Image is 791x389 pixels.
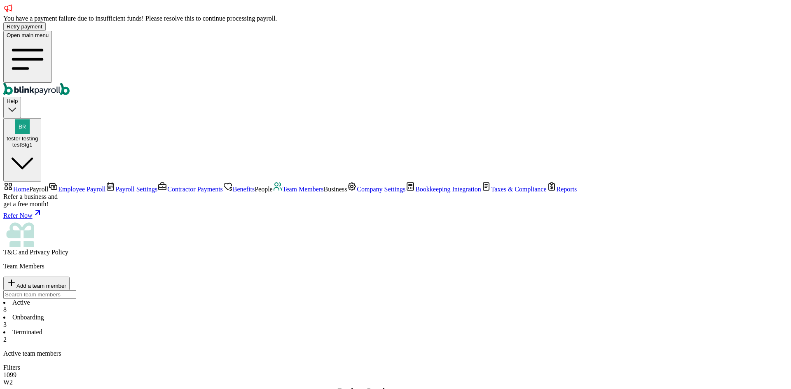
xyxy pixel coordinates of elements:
span: Open main menu [7,32,49,38]
nav: Global [3,31,788,97]
button: tester testingtestStg1 [3,118,41,182]
li: Active [3,299,788,314]
a: Payroll Settings [105,186,157,193]
li: Terminated [3,328,788,343]
span: Business [323,186,347,193]
span: Employee Payroll [58,186,105,193]
a: Bookkeeping Integration [405,186,481,193]
span: Taxes & Compliance [491,186,547,193]
span: Home [13,186,29,193]
span: 3 [3,321,7,328]
span: Company Settings [357,186,405,193]
iframe: Chat Widget [654,300,791,389]
a: Home [3,186,29,193]
span: Benefits [233,186,255,193]
button: Open main menu [3,31,52,83]
input: TextInput [3,290,76,299]
div: Refer a business and get a free month! [3,193,788,208]
span: W2 [3,379,13,386]
span: 1099 [3,371,16,378]
span: 2 [3,336,7,343]
span: Reports [557,186,577,193]
button: Help [3,97,21,118]
p: Team Members [3,263,788,270]
span: Add a team member [16,283,66,289]
span: Bookkeeping Integration [415,186,481,193]
a: Team Members [273,186,324,193]
nav: Sidebar [3,182,788,256]
span: 8 [3,306,7,313]
span: Payroll [29,186,48,193]
a: Reports [547,186,577,193]
span: Team Members [283,186,324,193]
span: Help [7,98,18,104]
a: Refer Now [3,208,788,219]
a: Benefits [223,186,255,193]
span: Contractor Payments [167,186,223,193]
li: Onboarding [3,314,788,328]
span: and [3,249,68,256]
div: testStg1 [7,142,38,148]
a: Taxes & Compliance [481,186,547,193]
span: People [255,186,273,193]
span: tester testing [7,135,38,142]
div: You have a payment failure due to insufficient funds! Please resolve this to continue processing ... [3,15,788,22]
a: Company Settings [347,186,405,193]
span: Filters [3,364,20,371]
button: Add a team member [3,277,70,290]
a: Contractor Payments [157,186,223,193]
button: Retry payment [3,22,46,31]
a: Employee Payroll [48,186,105,193]
p: Active team members [3,350,788,357]
span: Retry payment [7,23,42,30]
span: Payroll Settings [115,186,157,193]
span: Privacy Policy [30,249,68,256]
span: T&C [3,249,17,256]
